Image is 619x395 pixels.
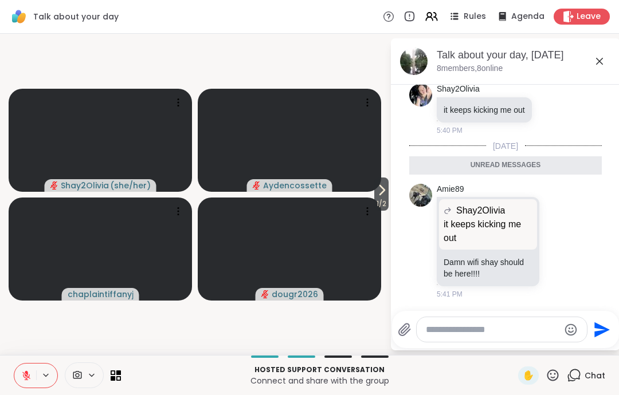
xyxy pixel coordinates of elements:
span: audio-muted [253,181,261,189]
p: it keeps kicking me out [444,218,532,245]
p: it keeps kicking me out [444,104,525,116]
button: Send [587,317,613,342]
span: chaplaintiffanyj [68,289,134,300]
span: Agenda [511,11,544,22]
span: Shay2Olivia [456,204,505,218]
span: 1 / 2 [374,197,389,211]
p: Hosted support conversation [128,365,511,375]
div: Unread messages [409,156,602,175]
button: Emoji picker [564,323,578,337]
p: Damn wifi shay should be here!!!! [444,256,532,279]
img: https://sharewell-space-live.sfo3.digitaloceanspaces.com/user-generated/c3bd44a5-f966-4702-9748-c... [409,184,432,207]
a: Shay2Olivia [437,84,480,95]
span: [DATE] [486,140,525,152]
span: ✋ [523,369,534,382]
span: Chat [585,370,605,381]
span: dougr2026 [272,289,318,300]
span: 5:40 PM [437,125,463,136]
span: Shay2Olivia [61,180,109,191]
img: ShareWell Logomark [9,7,29,26]
span: 5:41 PM [437,289,463,299]
img: Talk about your day, Sep 11 [400,48,428,75]
p: 8 members, 8 online [437,63,503,74]
span: Leave [577,11,601,22]
span: Aydencossette [263,180,327,191]
textarea: Type your message [426,324,559,335]
button: 1/2 [374,177,389,211]
span: ( she/her ) [110,180,151,191]
a: Amie89 [437,184,464,195]
span: Rules [464,11,486,22]
span: Talk about your day [33,11,119,22]
img: https://sharewell-space-live.sfo3.digitaloceanspaces.com/user-generated/d00611f7-7241-4821-a0f6-1... [409,84,432,106]
span: audio-muted [261,290,269,298]
p: Connect and share with the group [128,375,511,386]
span: audio-muted [50,181,58,189]
div: Talk about your day, [DATE] [437,48,611,62]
